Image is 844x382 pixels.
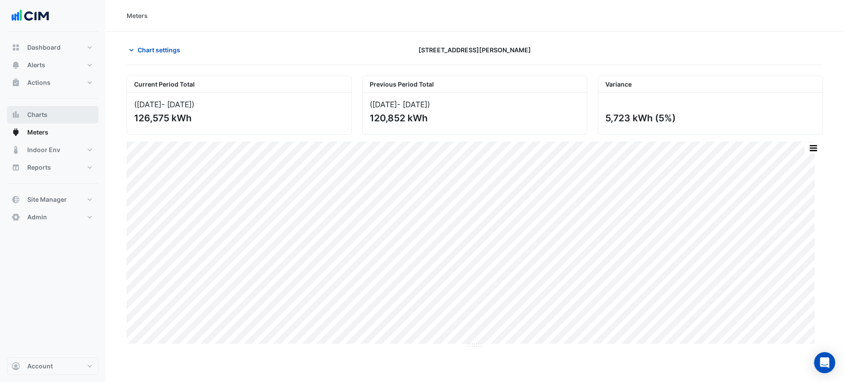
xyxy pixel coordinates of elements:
app-icon: Reports [11,163,20,172]
span: Account [27,362,53,371]
button: Admin [7,208,98,226]
app-icon: Dashboard [11,43,20,52]
div: 126,575 kWh [134,113,342,124]
button: Charts [7,106,98,124]
button: Site Manager [7,191,98,208]
button: Actions [7,74,98,91]
button: Chart settings [127,42,186,58]
button: Meters [7,124,98,141]
app-icon: Admin [11,213,20,222]
div: Open Intercom Messenger [814,352,835,373]
img: Company Logo [11,7,50,25]
span: Site Manager [27,195,67,204]
app-icon: Site Manager [11,195,20,204]
button: Dashboard [7,39,98,56]
div: 120,852 kWh [370,113,578,124]
button: More Options [804,142,822,153]
span: Meters [27,128,48,137]
div: Previous Period Total [363,76,587,93]
div: ([DATE] ) [134,100,344,109]
div: Current Period Total [127,76,351,93]
button: Indoor Env [7,141,98,159]
app-icon: Meters [11,128,20,137]
app-icon: Alerts [11,61,20,69]
div: Variance [598,76,822,93]
span: [STREET_ADDRESS][PERSON_NAME] [418,45,531,55]
span: Reports [27,163,51,172]
app-icon: Indoor Env [11,146,20,154]
span: Charts [27,110,47,119]
span: Chart settings [138,45,180,55]
app-icon: Actions [11,78,20,87]
span: Actions [27,78,51,87]
span: Admin [27,213,47,222]
span: Alerts [27,61,45,69]
div: Meters [127,11,148,20]
span: Dashboard [27,43,61,52]
div: 5,723 kWh (5%) [605,113,814,124]
app-icon: Charts [11,110,20,119]
button: Reports [7,159,98,176]
span: - [DATE] [161,100,192,109]
span: - [DATE] [397,100,427,109]
span: Indoor Env [27,146,60,154]
button: Alerts [7,56,98,74]
button: Account [7,357,98,375]
div: ([DATE] ) [370,100,580,109]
